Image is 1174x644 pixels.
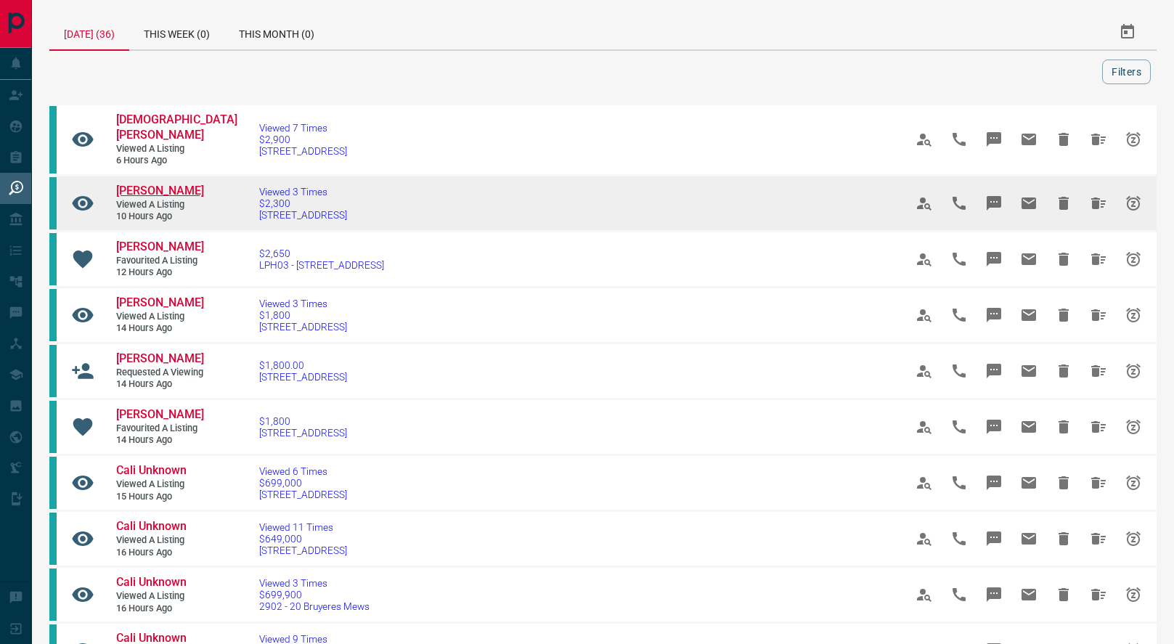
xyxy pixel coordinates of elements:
[259,197,347,209] span: $2,300
[977,577,1011,612] span: Message
[116,322,203,335] span: 14 hours ago
[907,577,942,612] span: View Profile
[116,255,203,267] span: Favourited a Listing
[259,427,347,439] span: [STREET_ADDRESS]
[907,186,942,221] span: View Profile
[977,122,1011,157] span: Message
[49,106,57,174] div: condos.ca
[1011,577,1046,612] span: Email
[116,534,203,547] span: Viewed a Listing
[1081,409,1116,444] span: Hide All from Dina Mohamed
[1116,354,1151,388] span: Snooze
[116,311,203,323] span: Viewed a Listing
[259,122,347,157] a: Viewed 7 Times$2,900[STREET_ADDRESS]
[49,401,57,453] div: condos.ca
[942,242,977,277] span: Call
[977,521,1011,556] span: Message
[259,248,384,259] span: $2,650
[259,371,347,383] span: [STREET_ADDRESS]
[259,465,347,500] a: Viewed 6 Times$699,000[STREET_ADDRESS]
[259,186,347,197] span: Viewed 3 Times
[116,423,203,435] span: Favourited a Listing
[1046,242,1081,277] span: Hide
[1116,186,1151,221] span: Snooze
[116,184,203,199] a: [PERSON_NAME]
[116,519,187,533] span: Cali Unknown
[259,577,370,589] span: Viewed 3 Times
[1046,465,1081,500] span: Hide
[259,521,347,533] span: Viewed 11 Times
[259,465,347,477] span: Viewed 6 Times
[1046,186,1081,221] span: Hide
[116,590,203,603] span: Viewed a Listing
[1081,521,1116,556] span: Hide All from Cali Unknown
[116,575,187,589] span: Cali Unknown
[116,113,203,143] a: [DEMOGRAPHIC_DATA][PERSON_NAME]
[49,568,57,621] div: condos.ca
[116,351,203,367] a: [PERSON_NAME]
[1046,122,1081,157] span: Hide
[259,248,384,271] a: $2,650LPH03 - [STREET_ADDRESS]
[1116,409,1151,444] span: Snooze
[977,354,1011,388] span: Message
[942,521,977,556] span: Call
[977,242,1011,277] span: Message
[259,145,347,157] span: [STREET_ADDRESS]
[1046,354,1081,388] span: Hide
[259,359,347,371] span: $1,800.00
[259,600,370,612] span: 2902 - 20 Bruyeres Mews
[942,186,977,221] span: Call
[1046,577,1081,612] span: Hide
[116,407,204,421] span: [PERSON_NAME]
[49,177,57,229] div: condos.ca
[116,463,203,478] a: Cali Unknown
[907,409,942,444] span: View Profile
[907,298,942,333] span: View Profile
[116,478,203,491] span: Viewed a Listing
[116,155,203,167] span: 6 hours ago
[224,15,329,49] div: This Month (0)
[116,603,203,615] span: 16 hours ago
[907,354,942,388] span: View Profile
[907,521,942,556] span: View Profile
[259,577,370,612] a: Viewed 3 Times$699,9002902 - 20 Bruyeres Mews
[116,113,237,142] span: [DEMOGRAPHIC_DATA][PERSON_NAME]
[1116,521,1151,556] span: Snooze
[116,575,203,590] a: Cali Unknown
[259,589,370,600] span: $699,900
[1116,298,1151,333] span: Snooze
[116,211,203,223] span: 10 hours ago
[259,134,347,145] span: $2,900
[259,415,347,427] span: $1,800
[1046,298,1081,333] span: Hide
[1116,122,1151,157] span: Snooze
[116,240,203,255] a: [PERSON_NAME]
[259,359,347,383] a: $1,800.00[STREET_ADDRESS]
[116,547,203,559] span: 16 hours ago
[116,199,203,211] span: Viewed a Listing
[1011,354,1046,388] span: Email
[1116,465,1151,500] span: Snooze
[1116,242,1151,277] span: Snooze
[1081,298,1116,333] span: Hide All from Dina Mohamed
[942,122,977,157] span: Call
[259,477,347,489] span: $699,000
[116,463,187,477] span: Cali Unknown
[907,242,942,277] span: View Profile
[129,15,224,49] div: This Week (0)
[1116,577,1151,612] span: Snooze
[259,545,347,556] span: [STREET_ADDRESS]
[116,184,204,197] span: [PERSON_NAME]
[259,321,347,333] span: [STREET_ADDRESS]
[116,519,203,534] a: Cali Unknown
[116,351,204,365] span: [PERSON_NAME]
[116,367,203,379] span: Requested a Viewing
[259,298,347,309] span: Viewed 3 Times
[116,295,204,309] span: [PERSON_NAME]
[942,465,977,500] span: Call
[259,533,347,545] span: $649,000
[942,409,977,444] span: Call
[116,378,203,391] span: 14 hours ago
[1011,122,1046,157] span: Email
[977,465,1011,500] span: Message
